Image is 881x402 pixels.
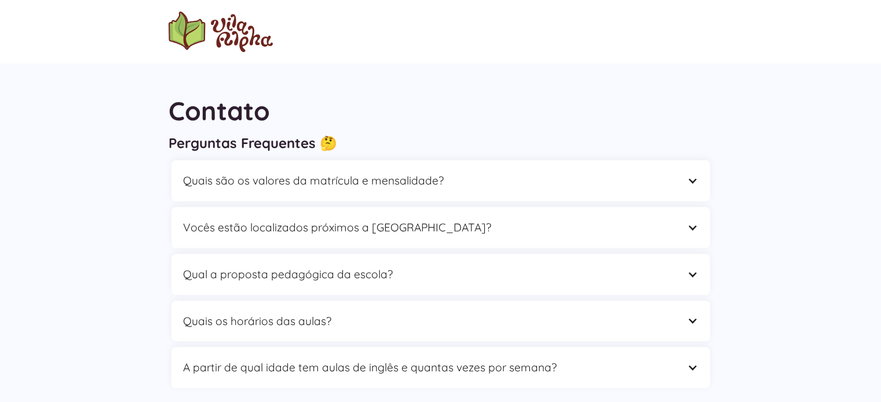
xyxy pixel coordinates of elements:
div: Vocês estão localizados próximos a [GEOGRAPHIC_DATA]? [171,207,710,248]
h1: Contato [169,93,713,129]
div: A partir de qual idade tem aulas de inglês e quantas vezes por semana? [183,359,675,377]
div: A partir de qual idade tem aulas de inglês e quantas vezes por semana? [171,347,710,388]
div: Quais são os valores da matrícula e mensalidade? [171,160,710,201]
div: Quais os horários das aulas? [171,301,710,342]
a: home [169,12,273,52]
img: logo Escola Vila Alpha [169,12,273,52]
div: Quais os horários das aulas? [183,312,675,330]
div: Qual a proposta pedagógica da escola? [171,254,710,295]
div: Quais são os valores da matrícula e mensalidade? [183,172,675,190]
div: Qual a proposta pedagógica da escola? [183,265,675,283]
div: Vocês estão localizados próximos a [GEOGRAPHIC_DATA]? [183,219,675,237]
h3: Perguntas Frequentes 🤔 [169,134,713,152]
